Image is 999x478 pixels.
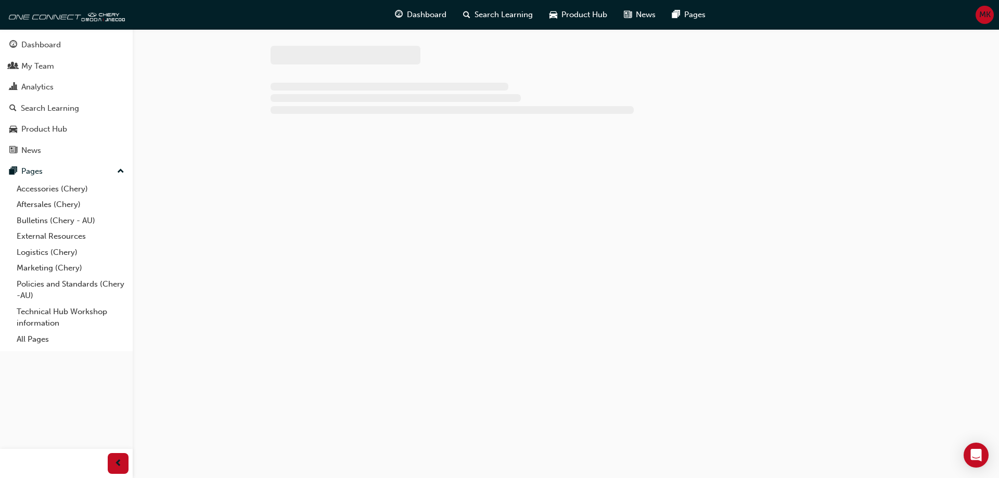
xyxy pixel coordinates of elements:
[455,4,541,25] a: search-iconSearch Learning
[475,9,533,21] span: Search Learning
[4,33,129,162] button: DashboardMy TeamAnalyticsSearch LearningProduct HubNews
[12,197,129,213] a: Aftersales (Chery)
[9,167,17,176] span: pages-icon
[4,141,129,160] a: News
[395,8,403,21] span: guage-icon
[979,9,991,21] span: MK
[463,8,470,21] span: search-icon
[12,304,129,331] a: Technical Hub Workshop information
[4,99,129,118] a: Search Learning
[21,123,67,135] div: Product Hub
[4,57,129,76] a: My Team
[9,83,17,92] span: chart-icon
[12,331,129,347] a: All Pages
[12,181,129,197] a: Accessories (Chery)
[5,4,125,25] img: oneconnect
[616,4,664,25] a: news-iconNews
[12,276,129,304] a: Policies and Standards (Chery -AU)
[4,162,129,181] button: Pages
[21,145,41,157] div: News
[9,104,17,113] span: search-icon
[4,77,129,97] a: Analytics
[12,228,129,244] a: External Resources
[21,102,79,114] div: Search Learning
[684,9,706,21] span: Pages
[636,9,656,21] span: News
[21,165,43,177] div: Pages
[964,443,989,468] div: Open Intercom Messenger
[672,8,680,21] span: pages-icon
[541,4,616,25] a: car-iconProduct Hub
[21,39,61,51] div: Dashboard
[21,60,54,72] div: My Team
[21,81,54,93] div: Analytics
[114,457,122,470] span: prev-icon
[9,41,17,50] span: guage-icon
[4,35,129,55] a: Dashboard
[624,8,632,21] span: news-icon
[664,4,714,25] a: pages-iconPages
[4,120,129,139] a: Product Hub
[117,165,124,178] span: up-icon
[387,4,455,25] a: guage-iconDashboard
[9,62,17,71] span: people-icon
[12,260,129,276] a: Marketing (Chery)
[12,244,129,261] a: Logistics (Chery)
[976,6,994,24] button: MK
[407,9,446,21] span: Dashboard
[9,146,17,156] span: news-icon
[12,213,129,229] a: Bulletins (Chery - AU)
[561,9,607,21] span: Product Hub
[549,8,557,21] span: car-icon
[9,125,17,134] span: car-icon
